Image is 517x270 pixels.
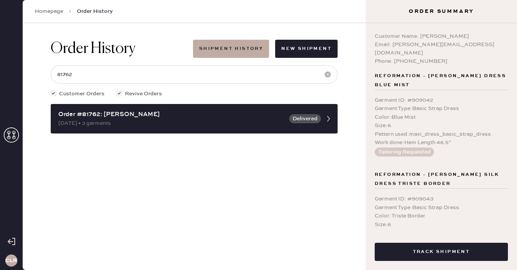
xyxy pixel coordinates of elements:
[375,248,508,255] a: Track Shipment
[375,40,508,57] div: Email: [PERSON_NAME][EMAIL_ADDRESS][DOMAIN_NAME]
[375,212,508,220] div: Color : Triste Border
[375,130,508,138] div: Pattern used : maxi_dress_basic_strap_dress
[35,8,63,15] a: Homepage
[481,236,514,268] iframe: Front Chat
[375,138,508,147] div: Work done : Hem Length 46.5”
[375,203,508,212] div: Garment Type : Basic Strap Dress
[58,110,285,119] div: Order #81762: [PERSON_NAME]
[58,119,285,127] div: [DATE] • 3 garments
[375,220,508,229] div: Size : 6
[51,65,338,84] input: Search by order number, customer name, email or phone number
[5,258,17,263] h3: CLR
[289,114,321,123] button: Delivered
[125,90,162,98] span: Revive Orders
[375,96,508,104] div: Garment ID : # 909042
[375,57,508,65] div: Phone: [PHONE_NUMBER]
[375,243,508,261] button: Track Shipment
[375,195,508,203] div: Garment ID : # 909043
[275,40,338,58] button: New Shipment
[366,8,517,15] h3: Order Summary
[375,170,508,188] span: Reformation - [PERSON_NAME] Silk Dress Triste Border
[375,147,434,157] button: Tailoring Requested
[375,32,508,40] div: Customer Name: [PERSON_NAME]
[375,121,508,130] div: Size : 6
[375,104,508,113] div: Garment Type : Basic Strap Dress
[51,40,135,58] h1: Order History
[193,40,269,58] button: Shipment History
[77,8,113,15] span: Order History
[375,113,508,121] div: Color : Blue Mist
[59,90,104,98] span: Customer Orders
[375,71,508,90] span: Reformation - [PERSON_NAME] Dress Blue Mist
